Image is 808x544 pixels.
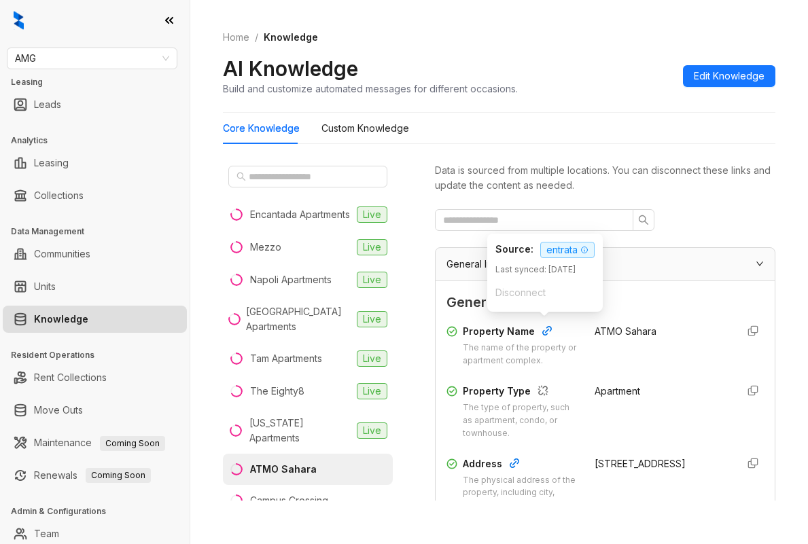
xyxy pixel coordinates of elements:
li: Maintenance [3,429,187,456]
li: Move Outs [3,397,187,424]
li: Communities [3,240,187,268]
div: Property Name [463,324,578,342]
a: Units [34,273,56,300]
div: The Eighty8 [250,384,304,399]
a: Collections [34,182,84,209]
span: Live [357,311,387,327]
div: Last synced: [DATE] [495,264,595,276]
div: Campus Crossing [250,493,328,508]
a: Communities [34,240,90,268]
li: Collections [3,182,187,209]
span: Live [357,206,387,223]
a: Move Outs [34,397,83,424]
li: Leasing [3,149,187,177]
div: [STREET_ADDRESS] [595,456,726,471]
li: / [255,30,258,45]
li: Rent Collections [3,364,187,391]
div: The physical address of the property, including city, state, and postal code. [463,474,578,513]
button: Edit Knowledge [683,65,775,87]
div: Build and customize automated messages for different occasions. [223,81,518,96]
div: The type of property, such as apartment, condo, or townhouse. [463,401,578,440]
li: Renewals [3,462,187,489]
strong: Source: [495,243,533,255]
div: Core Knowledge [223,121,300,136]
span: Live [357,272,387,288]
h3: Resident Operations [11,349,190,361]
img: logo [14,11,24,30]
span: search [638,215,649,225]
div: ATMO Sahara [250,462,317,477]
button: Disconnect [485,282,557,304]
span: General Info [446,257,502,272]
a: Home [220,30,252,45]
h2: AI Knowledge [223,56,358,81]
span: Apartment [595,385,640,397]
h3: Admin & Configurations [11,505,190,518]
div: Custom Knowledge [321,121,409,136]
a: RenewalsComing Soon [34,462,151,489]
div: Data is sourced from multiple locations. You can disconnect these links and update the content as... [435,163,775,193]
span: Live [357,350,387,367]
span: General [446,292,764,313]
span: Edit Knowledge [694,69,765,84]
li: Leads [3,91,187,118]
div: Address [463,456,578,474]
h3: Analytics [11,134,190,147]
li: Knowledge [3,306,187,333]
div: Mezzo [250,240,281,255]
a: Rent Collections [34,364,107,391]
li: Units [3,273,187,300]
div: Encantada Apartments [250,207,350,222]
span: Coming Soon [100,436,165,451]
span: Live [357,422,387,439]
a: Knowledge [34,306,88,333]
h3: Leasing [11,76,190,88]
span: Coming Soon [86,468,151,483]
div: Napoli Apartments [250,272,332,287]
div: Property Type [463,384,578,401]
a: Leasing [34,149,69,177]
span: Knowledge [264,31,318,43]
span: search [236,172,246,181]
span: Live [357,239,387,255]
span: AMG [15,48,169,69]
span: Live [357,383,387,399]
div: [US_STATE] Apartments [249,416,351,446]
span: expanded [756,259,764,268]
div: Tam Apartments [250,351,322,366]
div: General Info7/8 Completed [436,248,775,280]
span: ATMO Sahara [595,325,656,337]
div: The name of the property or apartment complex. [463,342,578,367]
a: Leads [34,91,61,118]
h3: Data Management [11,225,190,238]
div: [GEOGRAPHIC_DATA] Apartments [246,304,351,334]
span: entrata [540,242,595,258]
